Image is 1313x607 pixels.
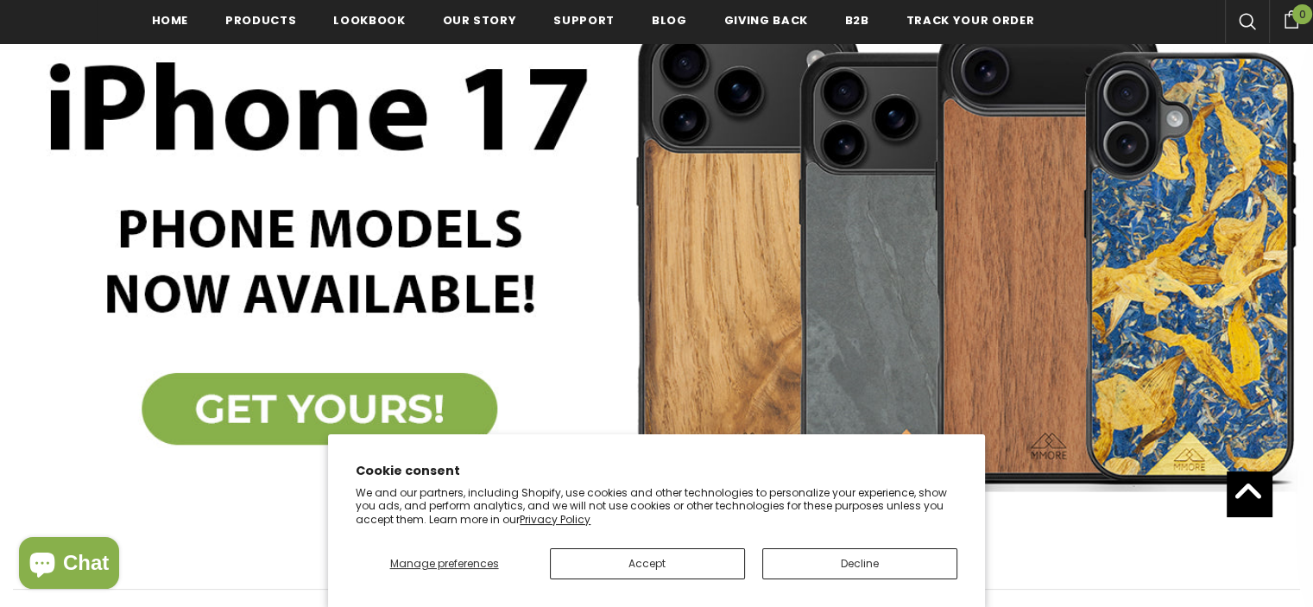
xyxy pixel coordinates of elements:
[356,548,533,579] button: Manage preferences
[152,12,189,28] span: Home
[225,12,296,28] span: Products
[356,486,957,527] p: We and our partners, including Shopify, use cookies and other technologies to personalize your ex...
[553,12,615,28] span: support
[845,12,869,28] span: B2B
[390,556,499,571] span: Manage preferences
[333,12,405,28] span: Lookbook
[356,462,957,480] h2: Cookie consent
[724,12,808,28] span: Giving back
[14,537,124,593] inbox-online-store-chat: Shopify online store chat
[652,12,687,28] span: Blog
[1292,4,1312,24] span: 0
[520,512,590,527] a: Privacy Policy
[762,548,957,579] button: Decline
[443,12,517,28] span: Our Story
[1269,8,1313,28] a: 0
[550,548,745,579] button: Accept
[906,12,1034,28] span: Track your order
